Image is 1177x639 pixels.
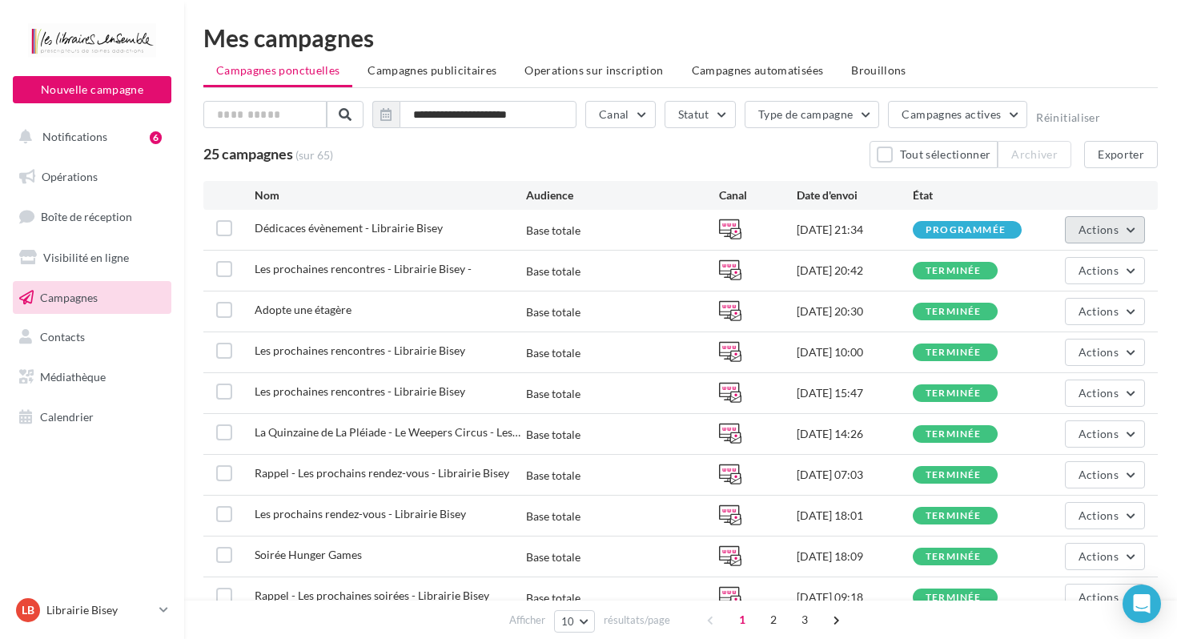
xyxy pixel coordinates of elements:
span: 1 [729,607,755,633]
div: programmée [926,225,1006,235]
button: Archiver [998,141,1071,168]
span: 10 [561,615,575,628]
span: Campagnes automatisées [692,63,824,77]
span: Actions [1079,345,1119,359]
button: Type de campagne [745,101,880,128]
span: Rappel - Les prochaines soirées - Librairie Bisey [255,589,489,602]
button: Actions [1065,420,1145,448]
span: Notifications [42,130,107,143]
div: terminée [926,593,982,603]
span: Les prochains rendez-vous - Librairie Bisey [255,507,466,520]
button: Nouvelle campagne [13,76,171,103]
span: Contacts [40,330,85,344]
div: Mes campagnes [203,26,1158,50]
div: État [913,187,1029,203]
span: Adopte une étagère [255,303,351,316]
button: Exporter [1084,141,1158,168]
span: Actions [1079,468,1119,481]
a: Campagnes [10,281,175,315]
span: Dédicaces évènement - Librairie Bisey [255,221,443,235]
div: Date d'envoi [797,187,913,203]
div: Base totale [526,590,580,606]
div: [DATE] 14:26 [797,426,913,442]
span: Actions [1079,549,1119,563]
div: terminée [926,511,982,521]
div: terminée [926,348,982,358]
div: terminée [926,429,982,440]
span: Soirée Hunger Games [255,548,362,561]
button: Actions [1065,257,1145,284]
div: Base totale [526,508,580,524]
span: 3 [792,607,817,633]
p: Librairie Bisey [46,602,153,618]
span: Rappel - Les prochains rendez-vous - Librairie Bisey [255,466,509,480]
div: Base totale [526,468,580,484]
span: Actions [1079,304,1119,318]
span: Campagnes publicitaires [368,63,496,77]
button: Actions [1065,216,1145,243]
button: Actions [1065,584,1145,611]
button: Actions [1065,339,1145,366]
button: Notifications 6 [10,120,168,154]
div: Base totale [526,223,580,239]
span: Les prochaines rencontres - Librairie Bisey [255,344,465,357]
div: terminée [926,552,982,562]
div: terminée [926,470,982,480]
span: Actions [1079,590,1119,604]
div: [DATE] 15:47 [797,385,913,401]
span: La Quinzaine de La Pléiade - Le Weepers Circus - Les p'tites poules [255,425,520,439]
div: 6 [150,131,162,144]
span: Afficher [509,613,545,628]
span: Opérations [42,170,98,183]
div: [DATE] 18:09 [797,549,913,565]
button: 10 [554,610,595,633]
span: Actions [1079,223,1119,236]
span: Boîte de réception [41,210,132,223]
button: Statut [665,101,736,128]
span: Médiathèque [40,370,106,384]
span: Actions [1079,386,1119,400]
a: Visibilité en ligne [10,241,175,275]
span: Brouillons [851,63,906,77]
span: (sur 65) [295,147,333,163]
div: Base totale [526,263,580,279]
span: Campagnes [40,290,98,303]
span: LB [22,602,34,618]
a: LB Librairie Bisey [13,595,171,625]
a: Contacts [10,320,175,354]
div: Base totale [526,427,580,443]
button: Campagnes actives [888,101,1027,128]
div: Nom [255,187,525,203]
span: 2 [761,607,786,633]
button: Actions [1065,298,1145,325]
span: 25 campagnes [203,145,293,163]
div: [DATE] 20:42 [797,263,913,279]
span: Actions [1079,427,1119,440]
span: Les prochaines rencontres - Librairie Bisey - [255,262,472,275]
div: [DATE] 09:18 [797,589,913,605]
div: [DATE] 07:03 [797,467,913,483]
div: Base totale [526,304,580,320]
button: Actions [1065,380,1145,407]
a: Calendrier [10,400,175,434]
div: terminée [926,266,982,276]
span: Campagnes actives [902,107,1001,121]
div: Open Intercom Messenger [1123,585,1161,623]
div: Base totale [526,549,580,565]
div: Base totale [526,345,580,361]
span: Calendrier [40,410,94,424]
button: Tout sélectionner [870,141,998,168]
div: terminée [926,307,982,317]
div: [DATE] 10:00 [797,344,913,360]
button: Réinitialiser [1036,111,1100,124]
button: Actions [1065,502,1145,529]
div: terminée [926,388,982,399]
div: Audience [526,187,720,203]
span: Actions [1079,263,1119,277]
a: Médiathèque [10,360,175,394]
span: Actions [1079,508,1119,522]
div: Base totale [526,386,580,402]
button: Actions [1065,461,1145,488]
span: Operations sur inscription [524,63,663,77]
a: Boîte de réception [10,199,175,234]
